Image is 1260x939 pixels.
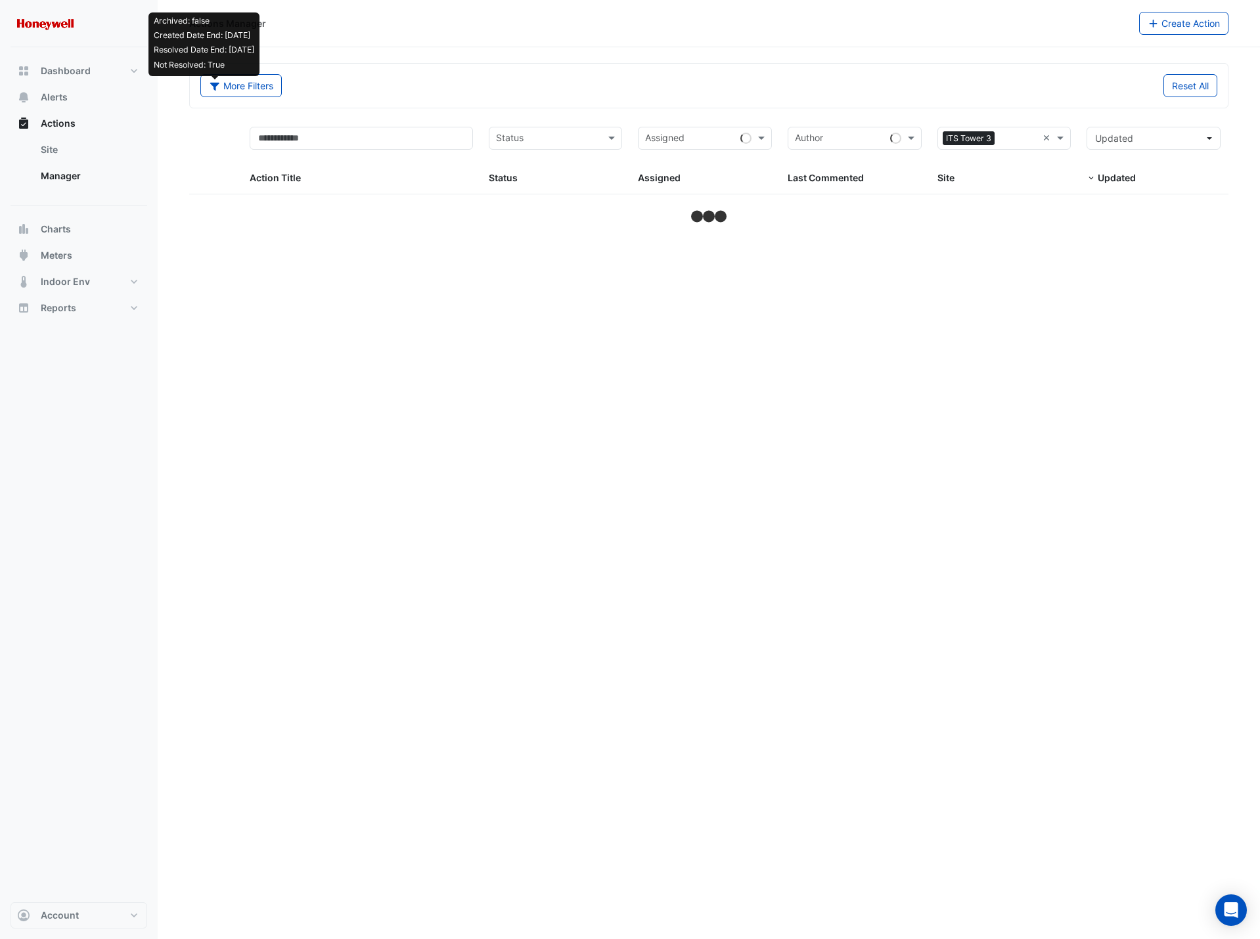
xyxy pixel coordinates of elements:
p: Resolved Date End: [DATE] [154,44,254,56]
button: Indoor Env [11,269,147,295]
span: Status [489,172,518,183]
a: Site [30,137,147,163]
button: Alerts [11,84,147,110]
span: Assigned [638,172,681,183]
app-icon: Alerts [17,91,30,104]
button: Updated [1087,127,1221,150]
button: Actions [11,110,147,137]
span: ITS Tower 3 [943,131,995,146]
span: Charts [41,223,71,236]
span: Action Title [250,172,301,183]
button: Reset All [1163,74,1217,97]
img: Company Logo [16,11,75,37]
span: Meters [41,249,72,262]
app-icon: Indoor Env [17,275,30,288]
button: Dashboard [11,58,147,84]
p: Not Resolved: True [154,59,254,71]
a: Manager [30,163,147,189]
span: Indoor Env [41,275,90,288]
span: Last Commented [788,172,864,183]
p: Created Date End: [DATE] [154,30,254,41]
span: Clear [1043,131,1054,146]
span: Dashboard [41,64,91,77]
div: Open Intercom Messenger [1215,894,1247,926]
app-icon: Actions [17,117,30,130]
button: Archived: falseCreated Date End: [DATE]Resolved Date End: [DATE]Not Resolved: True More Filters [200,74,282,97]
span: Account [41,909,79,922]
button: Reports [11,295,147,321]
app-icon: Dashboard [17,64,30,77]
span: Updated [1095,133,1133,144]
app-icon: Meters [17,249,30,262]
button: Account [11,902,147,928]
app-icon: Reports [17,301,30,315]
p: Archived: false [154,15,254,27]
div: Actions [11,137,147,194]
span: Actions [41,117,76,130]
span: Alerts [41,91,68,104]
button: Charts [11,216,147,242]
button: Meters [11,242,147,269]
span: Updated [1098,172,1136,183]
button: Create Action [1139,12,1229,35]
span: Site [937,172,955,183]
span: Reports [41,301,76,315]
app-icon: Charts [17,223,30,236]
